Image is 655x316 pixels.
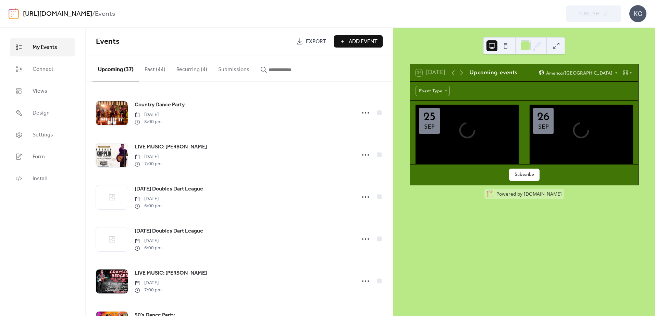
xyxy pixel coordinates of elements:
[524,190,562,197] a: [DOMAIN_NAME]
[10,82,75,100] a: Views
[135,237,162,245] span: [DATE]
[306,38,326,46] span: Export
[509,169,540,181] button: Subscribe
[496,190,562,197] div: Powered by
[135,160,162,168] span: 7:00 pm
[629,5,646,22] div: KC
[135,227,203,236] a: [DATE] Doubles Dart League
[135,195,162,202] span: [DATE]
[135,269,207,277] span: LIVE MUSIC: [PERSON_NAME]
[92,8,95,21] b: /
[96,34,120,49] span: Events
[423,111,435,123] div: 25
[135,101,185,109] span: Country Dance Party
[424,124,435,130] div: Sep
[135,143,207,152] a: LIVE MUSIC: [PERSON_NAME]
[135,202,162,210] span: 6:00 pm
[135,185,203,194] a: [DATE] Doubles Dart League
[33,153,45,161] span: Form
[9,8,19,19] img: logo
[334,35,383,48] button: Add Event
[135,111,162,118] span: [DATE]
[33,87,47,95] span: Views
[135,101,185,109] a: Country Dance Party
[23,8,92,21] a: [URL][DOMAIN_NAME]
[537,111,549,123] div: 26
[10,104,75,122] a: Design
[10,147,75,166] a: Form
[135,269,207,278] a: LIVE MUSIC: [PERSON_NAME]
[33,65,53,74] span: Connect
[33,131,53,139] span: Settings
[291,35,331,48] a: Export
[469,68,517,77] div: Upcoming events
[538,124,549,130] div: Sep
[171,55,213,81] button: Recurring (4)
[10,126,75,144] a: Settings
[546,71,613,75] span: America/[GEOGRAPHIC_DATA]
[139,55,171,81] button: Past (44)
[135,143,207,151] span: LIVE MUSIC: [PERSON_NAME]
[10,38,75,56] a: My Events
[10,60,75,78] a: Connect
[213,55,255,81] button: Submissions
[92,55,139,81] button: Upcoming (37)
[135,118,162,126] span: 8:00 pm
[33,109,50,117] span: Design
[10,169,75,188] a: Install
[135,279,162,287] span: [DATE]
[349,38,378,46] span: Add Event
[95,8,115,21] b: Events
[33,43,57,52] span: My Events
[135,245,162,252] span: 6:00 pm
[135,287,162,294] span: 7:00 pm
[135,153,162,160] span: [DATE]
[33,175,47,183] span: Install
[530,163,633,172] div: MHS Varsity Football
